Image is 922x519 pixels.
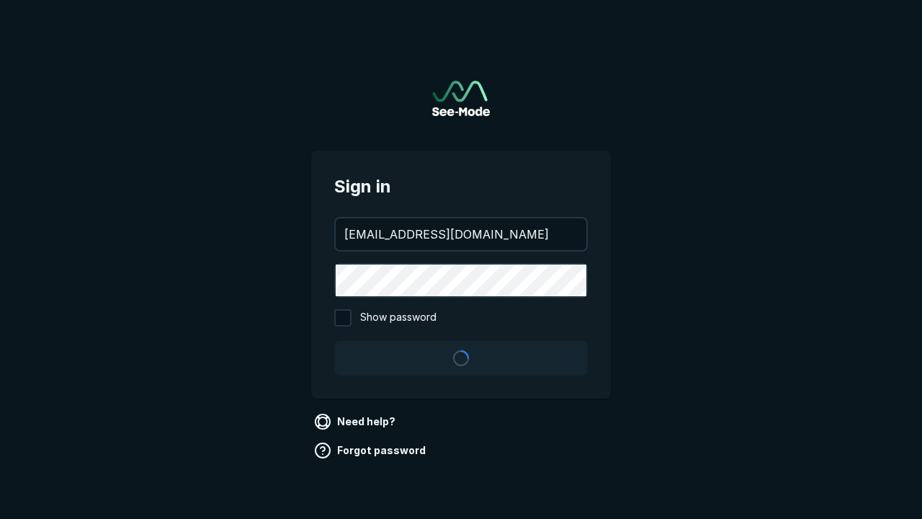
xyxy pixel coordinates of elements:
span: Sign in [334,174,588,200]
img: See-Mode Logo [432,81,490,116]
span: Show password [360,309,437,327]
a: Need help? [311,410,401,433]
a: Forgot password [311,439,431,462]
input: your@email.com [336,218,586,250]
a: Go to sign in [432,81,490,116]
